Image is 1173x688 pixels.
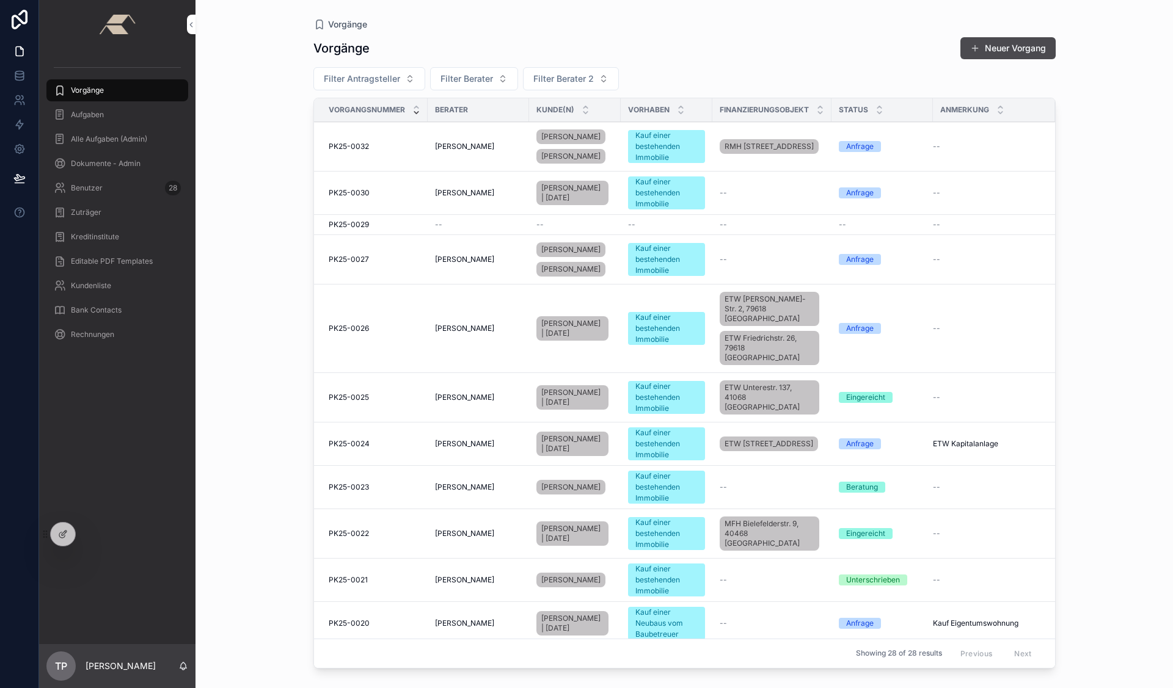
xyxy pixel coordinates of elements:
[720,575,824,585] a: --
[71,110,104,120] span: Aufgaben
[313,67,425,90] button: Select Button
[536,521,608,546] a: [PERSON_NAME] | [DATE]
[435,255,494,264] span: [PERSON_NAME]
[720,220,727,230] span: --
[628,176,705,209] a: Kauf einer bestehenden Immobilie
[435,220,522,230] a: --
[329,255,420,264] a: PK25-0027
[725,519,814,548] span: MFH Bielefelderstr. 9, 40468 [GEOGRAPHIC_DATA]
[71,256,153,266] span: Editable PDF Templates
[39,49,195,361] div: scrollable content
[846,141,874,152] div: Anfrage
[635,607,698,640] div: Kauf einer Neubaus vom Baubetreuer
[536,149,605,164] a: [PERSON_NAME]
[933,439,1040,449] a: ETW Kapitalanlage
[536,573,605,587] a: [PERSON_NAME]
[71,305,122,315] span: Bank Contacts
[86,660,156,672] p: [PERSON_NAME]
[720,255,824,264] a: --
[541,388,604,407] span: [PERSON_NAME] | [DATE]
[435,324,522,333] a: [PERSON_NAME]
[635,243,698,276] div: Kauf einer bestehenden Immobilie
[933,220,940,230] span: --
[536,611,608,635] a: [PERSON_NAME] | [DATE]
[628,220,705,230] a: --
[536,477,613,497] a: [PERSON_NAME]
[313,40,370,57] h1: Vorgänge
[846,323,874,334] div: Anfrage
[329,529,369,538] span: PK25-0022
[435,188,494,198] span: [PERSON_NAME]
[635,517,698,550] div: Kauf einer bestehenden Immobilie
[536,316,608,341] a: [PERSON_NAME] | [DATE]
[839,105,868,115] span: Status
[46,128,188,150] a: Alle Aufgaben (Admin)
[628,243,705,276] a: Kauf einer bestehenden Immobilie
[635,130,698,163] div: Kauf einer bestehenden Immobilie
[635,176,698,209] div: Kauf einer bestehenden Immobilie
[720,188,824,198] a: --
[435,393,522,402] a: [PERSON_NAME]
[628,220,635,230] span: --
[71,281,111,291] span: Kundenliste
[541,524,604,543] span: [PERSON_NAME] | [DATE]
[720,514,824,553] a: MFH Bielefelderstr. 9, 40468 [GEOGRAPHIC_DATA]
[46,324,188,346] a: Rechnungen
[329,575,368,585] span: PK25-0021
[99,15,135,34] img: App logo
[324,73,400,85] span: Filter Antragsteller
[329,105,405,115] span: Vorgangsnummer
[435,529,494,538] span: [PERSON_NAME]
[628,427,705,460] a: Kauf einer bestehenden Immobilie
[435,255,522,264] a: [PERSON_NAME]
[541,264,601,274] span: [PERSON_NAME]
[839,618,926,629] a: Anfrage
[933,529,1040,538] a: --
[536,220,613,230] a: --
[329,482,420,492] a: PK25-0023
[933,439,998,449] span: ETW Kapitalanlage
[720,378,824,417] a: ETW Unterestr. 137, 41068 [GEOGRAPHIC_DATA]
[46,299,188,321] a: Bank Contacts
[541,575,601,585] span: [PERSON_NAME]
[435,220,442,230] span: --
[55,659,67,673] span: TP
[628,312,705,345] a: Kauf einer bestehenden Immobilie
[329,220,369,230] span: PK25-0029
[933,188,940,198] span: --
[541,319,604,338] span: [PERSON_NAME] | [DATE]
[839,323,926,334] a: Anfrage
[71,159,141,168] span: Dokumente - Admin
[960,37,1056,59] button: Neuer Vorgang
[846,392,885,403] div: Eingereicht
[725,142,814,151] span: RMH [STREET_ADDRESS]
[846,574,900,585] div: Unterschrieben
[720,618,824,628] a: --
[628,607,705,640] a: Kauf einer Neubaus vom Baubetreuer
[533,73,594,85] span: Filter Berater 2
[329,324,420,333] a: PK25-0026
[720,255,727,264] span: --
[720,436,818,451] a: ETW [STREET_ADDRESS]
[628,105,670,115] span: Vorhaben
[720,434,824,454] a: ETW [STREET_ADDRESS]
[846,618,874,629] div: Anfrage
[846,438,874,449] div: Anfrage
[329,255,369,264] span: PK25-0027
[536,129,605,144] a: [PERSON_NAME]
[71,134,147,144] span: Alle Aufgaben (Admin)
[720,575,727,585] span: --
[720,137,824,156] a: RMH [STREET_ADDRESS]
[329,529,420,538] a: PK25-0022
[628,381,705,414] a: Kauf einer bestehenden Immobilie
[839,220,926,230] a: --
[933,618,1040,628] a: Kauf Eigentumswohnung
[933,188,1040,198] a: --
[329,188,370,198] span: PK25-0030
[541,482,601,492] span: [PERSON_NAME]
[536,262,605,277] a: [PERSON_NAME]
[839,187,926,198] a: Anfrage
[720,516,819,551] a: MFH Bielefelderstr. 9, 40468 [GEOGRAPHIC_DATA]
[933,482,1040,492] a: --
